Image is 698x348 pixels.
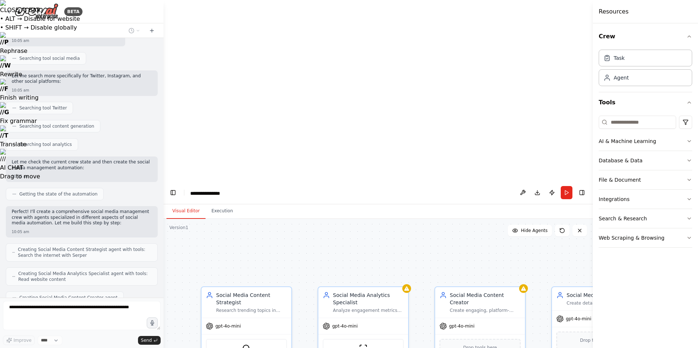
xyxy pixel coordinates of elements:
[566,316,591,322] span: gpt-4o-mini
[18,247,152,258] span: Creating Social Media Content Strategist agent with tools: Search the internet with Serper
[567,300,637,306] div: Create detailed posting schedules for {social_platforms} with optimal timing recommendations and ...
[215,323,241,329] span: gpt-4o-mini
[141,337,152,343] span: Send
[599,196,629,203] div: Integrations
[333,308,404,313] div: Analyze engagement metrics across {social_platforms}, identify peak activity times for {target_au...
[3,336,35,345] button: Improve
[19,191,97,197] span: Getting the state of the automation
[12,229,152,235] div: 10:05 am
[168,187,178,198] button: Hide left sidebar
[567,291,637,299] div: Social Media Scheduler
[580,337,614,344] span: Drop tools here
[450,308,521,313] div: Create engaging, platform-specific content including captions, hashtags, and content variations o...
[599,215,647,222] div: Search & Research
[599,113,692,254] div: Tools
[521,228,548,233] span: Hide Agents
[166,204,206,219] button: Visual Editor
[216,291,287,306] div: Social Media Content Strategist
[190,190,221,195] nav: breadcrumb
[147,317,158,328] button: Click to speak your automation idea
[449,323,475,329] span: gpt-4o-mini
[599,234,664,241] div: Web Scraping & Browsing
[450,291,521,306] div: Social Media Content Creator
[18,271,152,282] span: Creating Social Media Analytics Specialist agent with tools: Read website content
[508,225,552,236] button: Hide Agents
[599,228,692,247] button: Web Scraping & Browsing
[206,204,239,219] button: Execution
[169,225,188,231] div: Version 1
[19,295,118,301] span: Creating Social Media Content Creator agent
[14,337,31,343] span: Improve
[332,323,358,329] span: gpt-4o-mini
[333,291,404,306] div: Social Media Analytics Specialist
[599,209,692,228] button: Search & Research
[12,209,152,226] p: Perfect! I'll create a comprehensive social media management crew with agents specialized in diff...
[599,190,692,209] button: Integrations
[577,187,587,198] button: Hide right sidebar
[138,336,161,345] button: Send
[216,308,287,313] div: Research trending topics in {industry}, analyze competitor content, and generate creative content...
